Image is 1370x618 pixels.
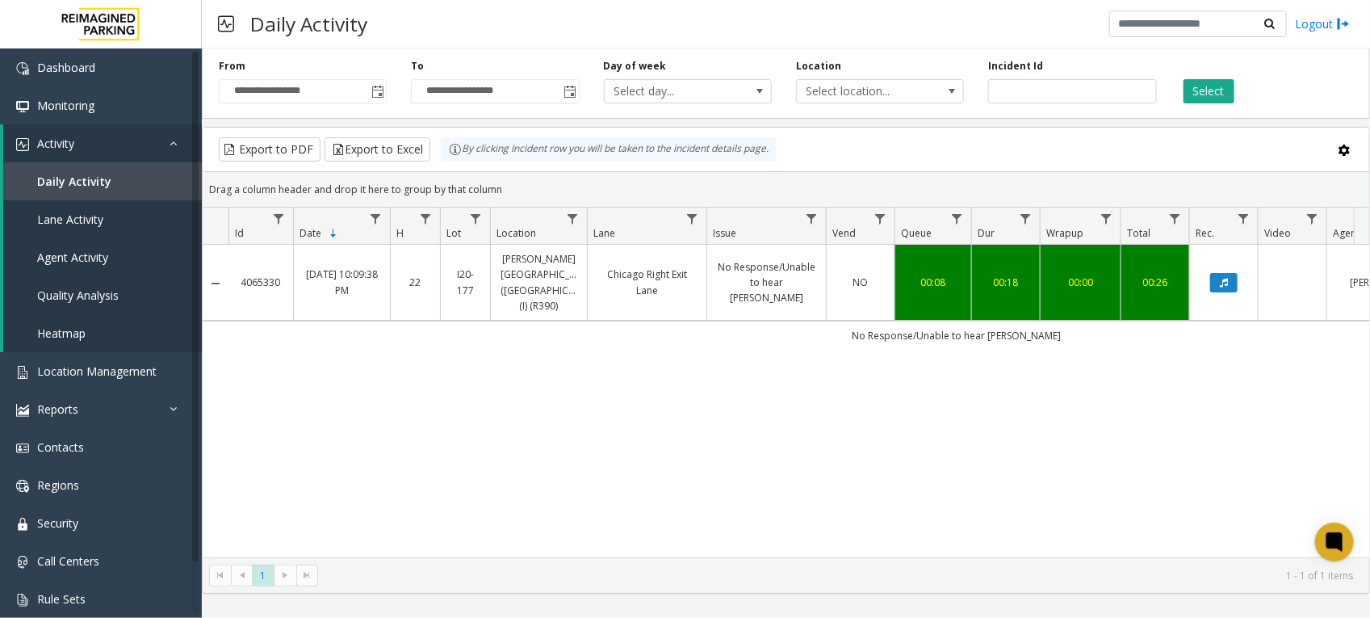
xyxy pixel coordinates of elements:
a: I20-177 [450,267,480,297]
img: 'icon' [16,62,29,75]
span: Lane Activity [37,212,103,227]
span: Select location... [797,80,930,103]
span: Regions [37,477,79,493]
span: Select day... [605,80,738,103]
a: 00:26 [1131,275,1179,290]
label: To [411,59,424,74]
a: Date Filter Menu [365,208,387,229]
label: Day of week [604,59,667,74]
img: 'icon' [16,556,29,569]
a: Agent Activity [3,238,202,276]
div: By clicking Incident row you will be taken to the incident details page. [441,137,777,162]
span: Location Management [37,364,157,379]
span: H [396,226,404,240]
a: Vend Filter Menu [869,208,891,229]
span: Agent Activity [37,250,108,265]
a: H Filter Menu [415,208,437,229]
a: Issue Filter Menu [801,208,823,229]
span: Dashboard [37,60,95,75]
a: Lot Filter Menu [465,208,487,229]
img: 'icon' [16,480,29,493]
a: 00:08 [905,275,962,290]
span: Agent [1333,226,1360,240]
a: Collapse Details [203,277,228,290]
span: Quality Analysis [37,288,119,303]
img: 'icon' [16,100,29,113]
label: From [219,59,245,74]
a: Queue Filter Menu [946,208,968,229]
button: Export to PDF [219,137,321,162]
label: Location [796,59,841,74]
span: Dur [978,226,995,240]
div: Drag a column header and drop it here to group by that column [203,175,1369,204]
span: Monitoring [37,98,94,113]
span: Lane [593,226,615,240]
button: Export to Excel [325,137,430,162]
span: Activity [37,136,74,151]
span: Toggle popup [561,80,579,103]
span: Id [235,226,244,240]
h3: Daily Activity [242,4,375,44]
span: Contacts [37,439,84,455]
a: Video Filter Menu [1301,208,1323,229]
a: Quality Analysis [3,276,202,314]
span: Wrapup [1046,226,1083,240]
span: Toggle popup [368,80,386,103]
kendo-pager-info: 1 - 1 of 1 items [328,569,1353,582]
span: Call Centers [37,553,99,569]
span: Vend [832,226,856,240]
a: Activity [3,124,202,162]
a: [PERSON_NAME][GEOGRAPHIC_DATA] ([GEOGRAPHIC_DATA]) (I) (R390) [501,251,577,313]
a: Lane Activity [3,200,202,238]
a: Chicago Right Exit Lane [597,267,697,297]
a: Rec. Filter Menu [1233,208,1255,229]
a: NO [836,275,885,290]
span: Rule Sets [37,591,86,607]
a: 00:00 [1050,275,1111,290]
span: Date [300,226,321,240]
img: 'icon' [16,442,29,455]
img: pageIcon [218,4,234,44]
a: Heatmap [3,314,202,352]
a: 4065330 [238,275,283,290]
span: Total [1127,226,1150,240]
span: Issue [713,226,736,240]
span: Security [37,515,78,531]
a: Location Filter Menu [562,208,584,229]
span: Queue [901,226,932,240]
a: Id Filter Menu [268,208,290,229]
a: [DATE] 10:09:38 PM [304,267,380,297]
img: 'icon' [16,594,29,607]
a: Lane Filter Menu [681,208,703,229]
a: No Response/Unable to hear [PERSON_NAME] [717,259,816,306]
span: Rec. [1196,226,1214,240]
img: 'icon' [16,138,29,151]
a: 22 [400,275,430,290]
span: Location [496,226,536,240]
img: 'icon' [16,404,29,417]
span: Page 1 [252,565,274,586]
img: 'icon' [16,366,29,379]
button: Select [1184,79,1234,103]
a: Logout [1295,15,1350,32]
img: 'icon' [16,518,29,531]
a: Total Filter Menu [1164,208,1186,229]
span: NO [853,275,869,289]
a: 00:18 [982,275,1030,290]
span: Lot [446,226,461,240]
div: Data table [203,208,1369,557]
span: Heatmap [37,326,86,341]
img: logout [1337,15,1350,32]
a: Daily Activity [3,162,202,200]
a: Wrapup Filter Menu [1096,208,1117,229]
label: Incident Id [988,59,1043,74]
span: Reports [37,401,78,417]
span: Video [1264,226,1291,240]
span: Daily Activity [37,174,111,189]
img: infoIcon.svg [449,143,462,156]
a: Dur Filter Menu [1015,208,1037,229]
